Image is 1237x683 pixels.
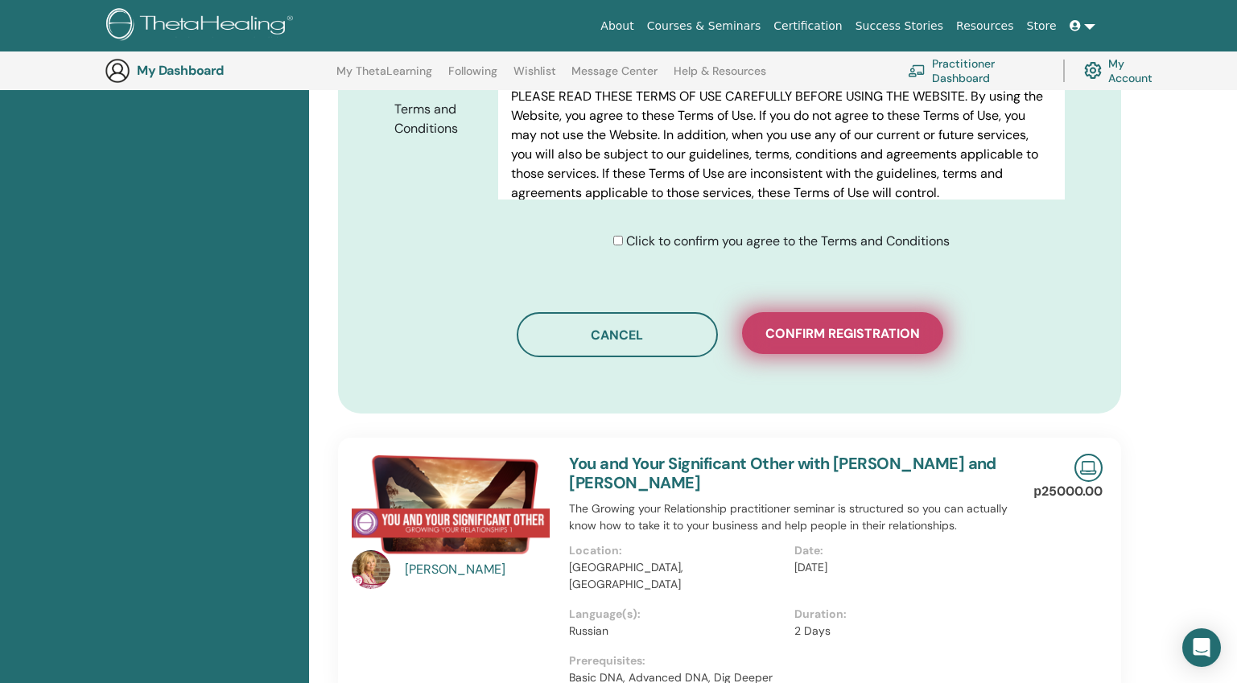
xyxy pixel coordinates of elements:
[626,232,950,249] span: Click to confirm you agree to the Terms and Conditions
[569,652,1019,669] p: Prerequisites:
[569,453,996,493] a: You and Your Significant Other with [PERSON_NAME] and [PERSON_NAME]
[352,550,390,589] img: default.jpg
[950,11,1021,41] a: Resources
[767,11,848,41] a: Certification
[137,63,298,78] h3: My Dashboard
[1084,58,1102,83] img: cog.svg
[641,11,768,41] a: Courses & Seminars
[448,64,497,90] a: Following
[1084,53,1165,88] a: My Account
[765,325,920,342] span: Confirm registration
[336,64,432,90] a: My ThetaLearning
[1074,454,1103,482] img: Live Online Seminar
[352,454,550,555] img: You and Your Significant Other
[511,87,1052,203] p: PLEASE READ THESE TERMS OF USE CAREFULLY BEFORE USING THE WEBSITE. By using the Website, you agre...
[106,8,299,44] img: logo.png
[571,64,658,90] a: Message Center
[569,542,784,559] p: Location:
[1021,11,1063,41] a: Store
[513,64,556,90] a: Wishlist
[794,542,1009,559] p: Date:
[742,312,943,354] button: Confirm registration
[569,559,784,593] p: [GEOGRAPHIC_DATA], [GEOGRAPHIC_DATA]
[569,623,784,640] p: Russian
[405,560,554,579] a: [PERSON_NAME]
[569,606,784,623] p: Language(s):
[1182,628,1221,667] div: Open Intercom Messenger
[105,58,130,84] img: generic-user-icon.jpg
[908,64,926,77] img: chalkboard-teacher.svg
[382,94,498,144] label: Terms and Conditions
[569,500,1019,534] p: The Growing your Relationship practitioner seminar is structured so you can actually know how to ...
[908,53,1044,88] a: Practitioner Dashboard
[794,606,1009,623] p: Duration:
[794,559,1009,576] p: [DATE]
[849,11,950,41] a: Success Stories
[1033,482,1103,501] p: р25000.00
[674,64,766,90] a: Help & Resources
[517,312,718,357] button: Cancel
[594,11,640,41] a: About
[794,623,1009,640] p: 2 Days
[591,327,643,344] span: Cancel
